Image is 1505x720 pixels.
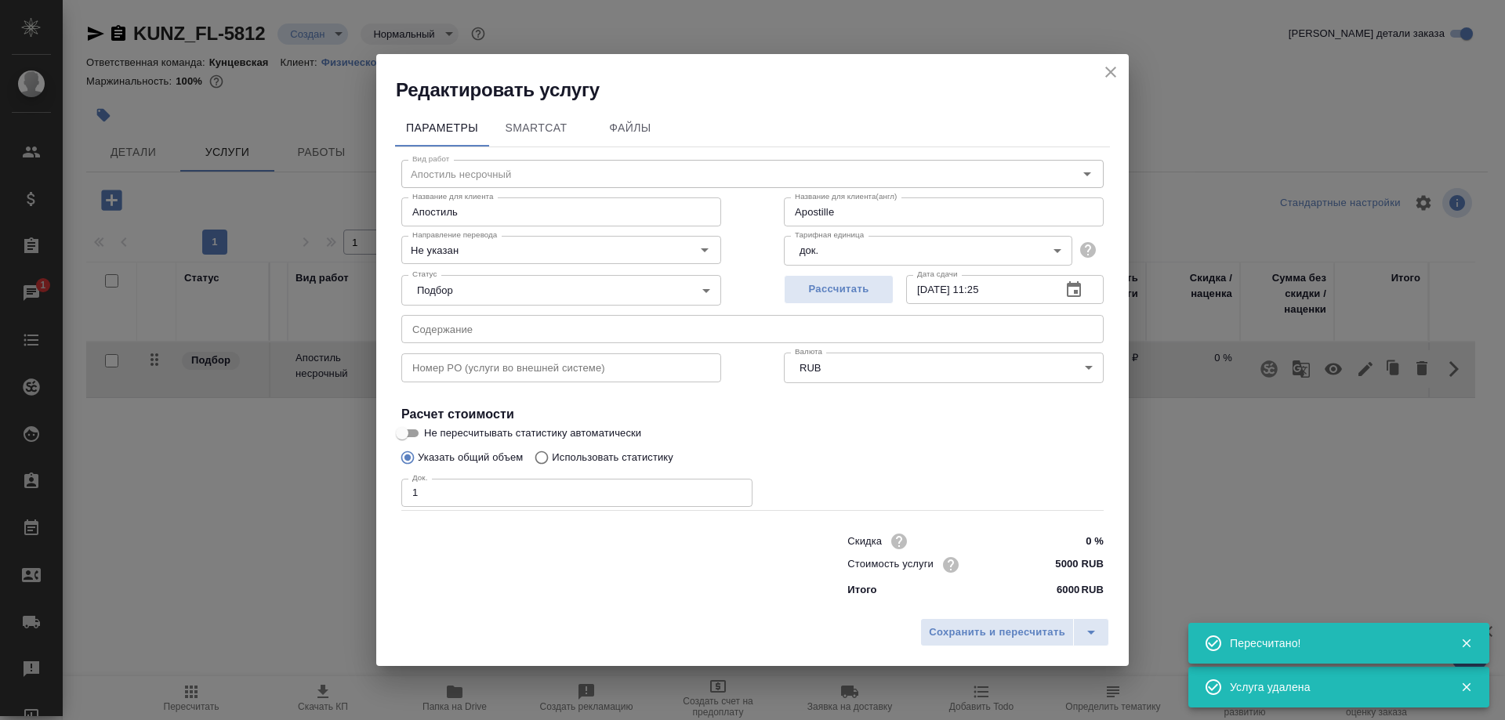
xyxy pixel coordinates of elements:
button: Рассчитать [784,275,894,304]
div: док. [784,236,1072,266]
span: SmartCat [499,118,574,138]
span: Файлы [593,118,668,138]
button: RUB [795,361,825,374]
p: Стоимость услуги [847,556,934,572]
button: док. [795,244,823,257]
p: RUB [1081,582,1104,598]
div: RUB [784,353,1104,382]
span: Не пересчитывать статистику автоматически [424,425,641,441]
span: Сохранить и пересчитать [929,624,1065,642]
button: Сохранить и пересчитать [920,618,1074,646]
span: Параметры [404,118,480,138]
input: ✎ Введи что-нибудь [1045,530,1104,552]
p: Итого [847,582,876,598]
input: ✎ Введи что-нибудь [1045,553,1104,576]
p: 6000 [1057,582,1079,598]
div: Подбор [401,275,721,305]
div: Услуга удалена [1230,679,1437,695]
span: Рассчитать [792,280,885,298]
button: Подбор [412,284,458,297]
div: Пересчитано! [1230,635,1437,651]
p: Указать общий объем [418,450,523,465]
button: Закрыть [1450,680,1482,694]
p: Скидка [847,534,882,549]
button: Open [694,239,716,261]
button: close [1099,60,1122,84]
button: Закрыть [1450,636,1482,650]
h4: Расчет стоимости [401,405,1104,424]
h2: Редактировать услугу [396,78,1129,103]
p: Использовать статистику [552,450,673,465]
div: split button [920,618,1109,646]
